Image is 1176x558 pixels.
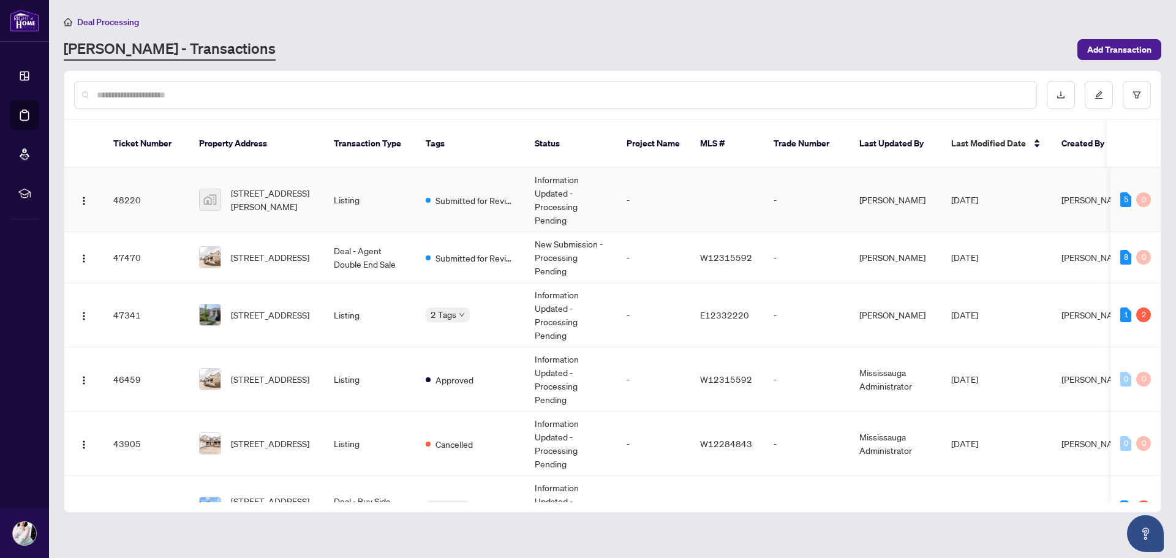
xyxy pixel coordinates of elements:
[200,304,221,325] img: thumbnail-img
[700,374,752,385] span: W12315592
[1136,250,1151,265] div: 0
[1133,91,1141,99] span: filter
[416,120,525,168] th: Tags
[525,412,617,476] td: Information Updated - Processing Pending
[617,232,690,283] td: -
[79,311,89,321] img: Logo
[850,232,941,283] td: [PERSON_NAME]
[1061,252,1128,263] span: [PERSON_NAME]
[1136,192,1151,207] div: 0
[617,120,690,168] th: Project Name
[74,434,94,453] button: Logo
[1123,81,1151,109] button: filter
[525,232,617,283] td: New Submission - Processing Pending
[74,190,94,209] button: Logo
[951,309,978,320] span: [DATE]
[324,476,416,540] td: Deal - Buy Side Sale
[324,283,416,347] td: Listing
[1077,39,1161,60] button: Add Transaction
[77,17,139,28] span: Deal Processing
[764,476,850,540] td: 2511206
[850,283,941,347] td: [PERSON_NAME]
[525,347,617,412] td: Information Updated - Processing Pending
[231,308,309,322] span: [STREET_ADDRESS]
[79,375,89,385] img: Logo
[1136,500,1151,515] div: 3
[74,498,94,518] button: Logo
[850,412,941,476] td: Mississauga Administrator
[200,247,221,268] img: thumbnail-img
[1120,192,1131,207] div: 5
[1120,436,1131,451] div: 0
[10,9,39,32] img: logo
[690,120,764,168] th: MLS #
[1136,372,1151,386] div: 0
[435,373,473,386] span: Approved
[1136,307,1151,322] div: 2
[1087,40,1151,59] span: Add Transaction
[764,347,850,412] td: -
[850,120,941,168] th: Last Updated By
[951,137,1026,150] span: Last Modified Date
[459,312,465,318] span: down
[435,437,473,451] span: Cancelled
[700,309,749,320] span: E12332220
[525,476,617,540] td: Information Updated - Processing Pending
[1120,372,1131,386] div: 0
[324,168,416,232] td: Listing
[951,438,978,449] span: [DATE]
[231,251,309,264] span: [STREET_ADDRESS]
[104,232,189,283] td: 47470
[324,412,416,476] td: Listing
[231,437,309,450] span: [STREET_ADDRESS]
[324,232,416,283] td: Deal - Agent Double End Sale
[617,476,690,540] td: -
[79,440,89,450] img: Logo
[231,186,314,213] span: [STREET_ADDRESS][PERSON_NAME]
[525,168,617,232] td: Information Updated - Processing Pending
[74,305,94,325] button: Logo
[1061,309,1128,320] span: [PERSON_NAME]
[850,347,941,412] td: Mississauga Administrator
[200,189,221,210] img: thumbnail-img
[435,194,515,207] span: Submitted for Review
[951,252,978,263] span: [DATE]
[435,251,515,265] span: Submitted for Review
[79,196,89,206] img: Logo
[1061,438,1128,449] span: [PERSON_NAME]
[764,283,850,347] td: -
[79,254,89,263] img: Logo
[200,369,221,390] img: thumbnail-img
[104,120,189,168] th: Ticket Number
[431,500,456,515] span: 2 Tags
[74,247,94,267] button: Logo
[850,168,941,232] td: [PERSON_NAME]
[231,372,309,386] span: [STREET_ADDRESS]
[941,120,1052,168] th: Last Modified Date
[951,194,978,205] span: [DATE]
[104,168,189,232] td: 48220
[1127,515,1164,552] button: Open asap
[764,168,850,232] td: -
[1047,81,1075,109] button: download
[951,374,978,385] span: [DATE]
[64,18,72,26] span: home
[764,120,850,168] th: Trade Number
[1120,250,1131,265] div: 8
[64,39,276,61] a: [PERSON_NAME] - Transactions
[1120,307,1131,322] div: 1
[700,252,752,263] span: W12315592
[764,412,850,476] td: -
[324,120,416,168] th: Transaction Type
[1052,120,1125,168] th: Created By
[1120,500,1131,515] div: 3
[200,433,221,454] img: thumbnail-img
[1061,194,1128,205] span: [PERSON_NAME]
[74,369,94,389] button: Logo
[700,438,752,449] span: W12284843
[617,412,690,476] td: -
[1057,91,1065,99] span: download
[764,232,850,283] td: -
[431,307,456,322] span: 2 Tags
[617,347,690,412] td: -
